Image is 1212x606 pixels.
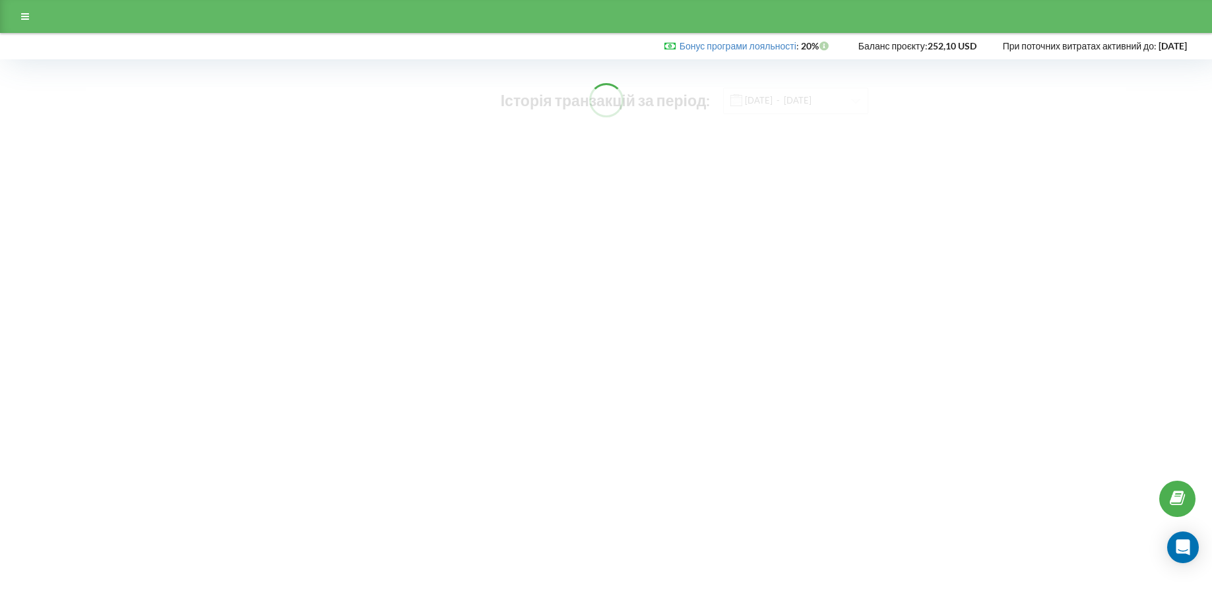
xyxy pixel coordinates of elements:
span: : [680,40,799,51]
div: Open Intercom Messenger [1167,531,1199,563]
strong: 20% [801,40,832,51]
a: Бонус програми лояльності [680,40,796,51]
span: При поточних витратах активний до: [1003,40,1157,51]
strong: 252,10 USD [928,40,976,51]
span: Баланс проєкту: [858,40,928,51]
strong: [DATE] [1159,40,1187,51]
